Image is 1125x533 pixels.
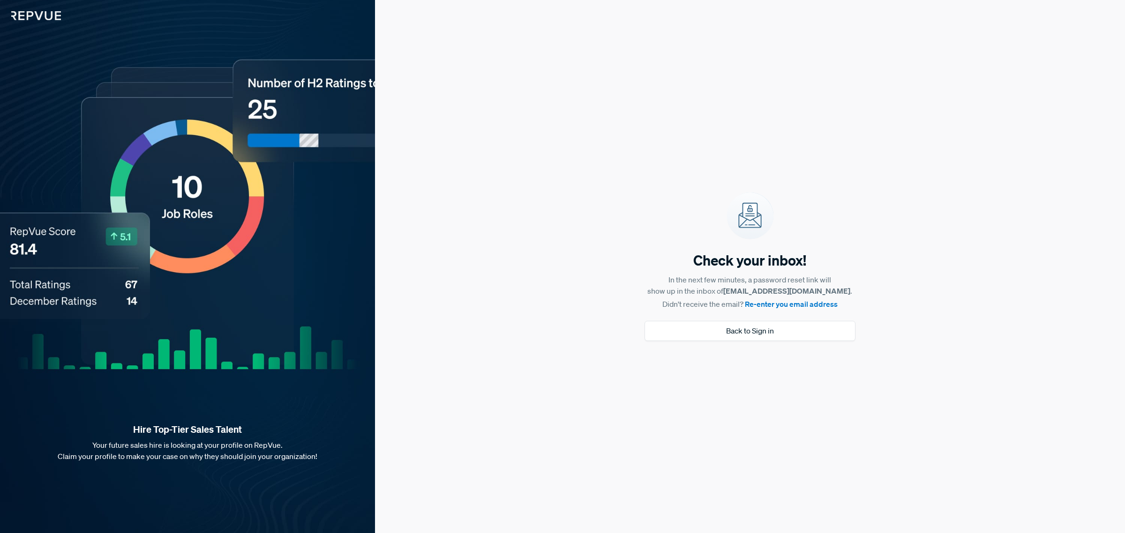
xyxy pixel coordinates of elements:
strong: Hire Top-Tier Sales Talent [15,423,360,436]
img: Success [727,192,773,239]
button: Back to Sign in [645,321,855,341]
a: Re-enter you email address [745,299,838,309]
p: In the next few minutes, a password reset link will show up in the inbox of . [647,274,852,296]
p: Your future sales hire is looking at your profile on RepVue. Claim your profile to make your case... [15,439,360,462]
strong: [EMAIL_ADDRESS][DOMAIN_NAME] [723,286,850,296]
p: Didn't receive the email? [662,298,838,310]
h5: Check your inbox! [693,251,806,270]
